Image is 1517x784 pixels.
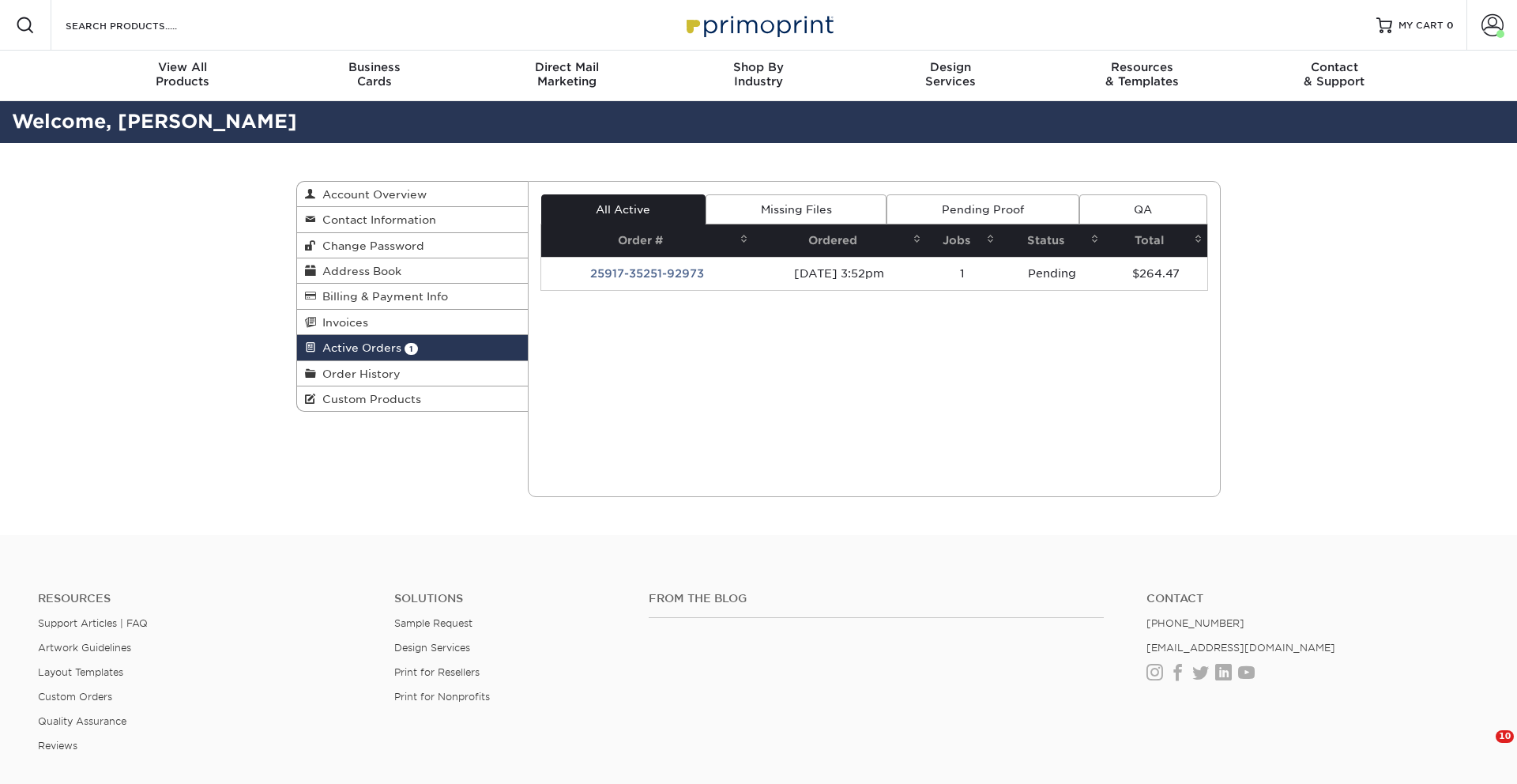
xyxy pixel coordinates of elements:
[649,592,1105,605] h4: From the Blog
[999,224,1104,257] th: Status
[1146,642,1335,654] a: [EMAIL_ADDRESS][DOMAIN_NAME]
[1238,60,1430,74] span: Contact
[541,257,753,290] td: 25917-35251-92973
[706,194,886,224] a: Missing Files
[1104,224,1207,257] th: Total
[854,60,1046,89] div: Services
[38,617,148,629] a: Support Articles | FAQ
[297,386,528,411] a: Custom Products
[1238,51,1430,101] a: Contact& Support
[1238,60,1430,89] div: & Support
[297,258,528,284] a: Address Book
[87,51,279,101] a: View AllProducts
[663,60,855,89] div: Industry
[1463,730,1501,768] iframe: Intercom live chat
[541,224,753,257] th: Order #
[316,316,368,329] span: Invoices
[405,343,418,355] span: 1
[394,691,490,703] a: Print for Nonprofits
[38,691,112,703] a: Custom Orders
[1146,592,1479,605] a: Contact
[679,8,838,42] img: Primoprint
[663,60,855,74] span: Shop By
[279,60,471,74] span: Business
[38,592,371,605] h4: Resources
[1398,19,1444,32] span: MY CART
[316,188,427,201] span: Account Overview
[297,361,528,386] a: Order History
[854,51,1046,101] a: DesignServices
[297,284,528,309] a: Billing & Payment Info
[38,642,131,654] a: Artwork Guidelines
[753,257,926,290] td: [DATE] 3:52pm
[316,213,436,226] span: Contact Information
[316,341,401,354] span: Active Orders
[753,224,926,257] th: Ordered
[394,592,625,605] h4: Solutions
[471,60,663,89] div: Marketing
[1496,730,1514,743] span: 10
[38,666,123,678] a: Layout Templates
[297,233,528,258] a: Change Password
[316,265,401,277] span: Address Book
[316,239,424,252] span: Change Password
[279,51,471,101] a: BusinessCards
[926,257,999,290] td: 1
[854,60,1046,74] span: Design
[1079,194,1207,224] a: QA
[886,194,1078,224] a: Pending Proof
[1104,257,1207,290] td: $264.47
[316,367,401,380] span: Order History
[87,60,279,89] div: Products
[87,60,279,74] span: View All
[297,182,528,207] a: Account Overview
[279,60,471,89] div: Cards
[394,617,472,629] a: Sample Request
[297,335,528,360] a: Active Orders 1
[1046,60,1238,74] span: Resources
[316,290,448,303] span: Billing & Payment Info
[394,642,470,654] a: Design Services
[1146,617,1244,629] a: [PHONE_NUMBER]
[64,16,218,35] input: SEARCH PRODUCTS.....
[541,194,706,224] a: All Active
[471,60,663,74] span: Direct Mail
[999,257,1104,290] td: Pending
[1447,20,1454,31] span: 0
[1046,60,1238,89] div: & Templates
[663,51,855,101] a: Shop ByIndustry
[1046,51,1238,101] a: Resources& Templates
[297,207,528,232] a: Contact Information
[926,224,999,257] th: Jobs
[297,310,528,335] a: Invoices
[394,666,480,678] a: Print for Resellers
[471,51,663,101] a: Direct MailMarketing
[316,393,421,405] span: Custom Products
[38,715,126,727] a: Quality Assurance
